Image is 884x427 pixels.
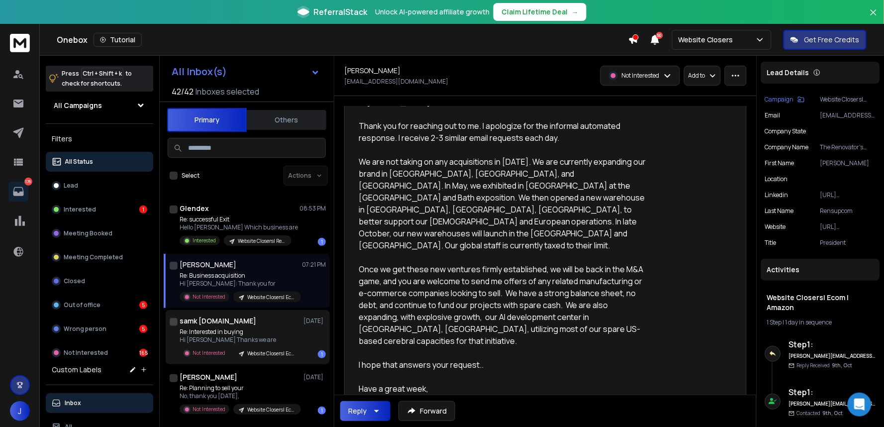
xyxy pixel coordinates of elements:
div: | [767,319,874,326]
button: Interested1 [46,200,153,219]
h6: [PERSON_NAME][EMAIL_ADDRESS][DOMAIN_NAME] [789,352,876,360]
button: Close banner [867,6,880,30]
p: Website Closers| Ecom | Amazon [247,406,295,414]
button: Forward [398,401,455,421]
button: J [10,401,30,421]
span: → [572,7,579,17]
div: Open Intercom Messenger [848,393,872,417]
p: Not Interested [193,349,225,357]
p: Out of office [64,301,100,309]
span: 42 / 42 [172,86,194,98]
p: 08:53 PM [299,205,326,213]
p: All Status [65,158,93,166]
p: Last Name [765,207,794,215]
button: Tutorial [94,33,142,47]
p: Website Closers| Ecom | Amazon [820,96,876,104]
p: Hello [PERSON_NAME] Which business are [180,223,298,231]
div: Thank you for reaching out to me. I apologize for the informal automated response. I receive 2-3 ... [359,120,649,144]
button: Meeting Completed [46,247,153,267]
div: 5 [139,325,147,333]
button: Lead [46,176,153,196]
p: First Name [765,159,794,167]
button: All Campaigns [46,96,153,115]
p: Wrong person [64,325,106,333]
p: website [765,223,786,231]
p: Add to [688,72,705,80]
button: All Status [46,152,153,172]
div: 5 [139,301,147,309]
div: Reply [348,406,367,416]
p: Interested [64,206,96,213]
p: Hi [PERSON_NAME] Thanks we are [180,336,299,344]
p: Re: successful Exit [180,215,298,223]
a: 176 [8,182,28,202]
p: Not Interested [622,72,660,80]
h1: All Inbox(s) [172,67,227,77]
button: All Inbox(s) [164,62,328,82]
p: Meeting Completed [64,253,123,261]
div: 1 [318,350,326,358]
span: 1 day in sequence [786,318,832,326]
p: The Renovator's Supply [820,143,876,151]
p: 07:21 PM [302,261,326,269]
h1: Glendex [180,204,209,213]
h3: Filters [46,132,153,146]
p: 176 [24,178,32,186]
p: Get Free Credits [804,35,860,45]
h1: [PERSON_NAME] [180,260,236,270]
div: I hope that answers your request.. [359,359,649,371]
p: Press to check for shortcuts. [62,69,132,89]
div: 165 [139,349,147,357]
div: We are not taking on any acquisitions in [DATE]. We are currently expanding our brand in [GEOGRAP... [359,156,649,251]
h1: [PERSON_NAME] [344,66,400,76]
h1: [PERSON_NAME] [180,372,237,382]
p: Website Closers| Retail | [GEOGRAPHIC_DATA] [238,237,286,245]
p: [URL][DOMAIN_NAME] [820,191,876,199]
p: Meeting Booked [64,229,112,237]
p: Unlock AI-powered affiliate growth [375,7,490,17]
p: Company Name [765,143,809,151]
label: Select [182,172,199,180]
p: Website Closers [679,35,737,45]
h1: All Campaigns [54,101,102,110]
div: Once we get these new ventures firmly established, we will be back in the M&A game, and you are w... [359,263,649,347]
p: Website Closers| Ecom | Amazon [247,294,295,301]
p: [URL][DOMAIN_NAME] [820,223,876,231]
button: Not Interested165 [46,343,153,363]
button: Closed [46,271,153,291]
h3: Inboxes selected [196,86,259,98]
h1: Website Closers| Ecom | Amazon [767,293,874,313]
p: Inbox [65,399,81,407]
button: Primary [167,108,247,132]
div: 1 [318,407,326,415]
button: Claim Lifetime Deal→ [493,3,587,21]
button: Reply [340,401,391,421]
div: Onebox [57,33,628,47]
span: 1 Step [767,318,782,326]
h3: Custom Labels [52,365,101,375]
p: Company State [765,127,806,135]
h6: Step 1 : [789,338,876,350]
p: linkedin [765,191,788,199]
p: Lead Details [767,68,809,78]
div: 1 [318,238,326,246]
p: [EMAIL_ADDRESS][DOMAIN_NAME] [344,78,448,86]
h6: Step 1 : [789,386,876,398]
p: Closed [64,277,85,285]
button: Inbox [46,393,153,413]
button: Get Free Credits [784,30,867,50]
p: Not Interested [64,349,108,357]
button: Meeting Booked [46,223,153,243]
p: Lead [64,182,78,190]
p: Not Interested [193,406,225,413]
p: title [765,239,777,247]
button: Wrong person5 [46,319,153,339]
span: ReferralStack [313,6,367,18]
p: No, thank you [DATE], [180,392,299,400]
button: Others [247,109,326,131]
p: Hi [PERSON_NAME]: Thank you for [180,280,299,288]
p: Re: Interested in buying [180,328,299,336]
